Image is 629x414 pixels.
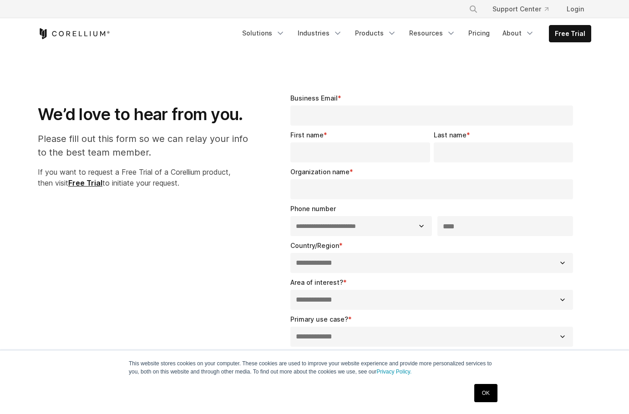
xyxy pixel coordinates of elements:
[290,278,343,286] span: Area of interest?
[290,168,350,176] span: Organization name
[38,132,258,159] p: Please fill out this form so we can relay your info to the best team member.
[292,25,348,41] a: Industries
[38,167,258,188] p: If you want to request a Free Trial of a Corellium product, then visit to initiate your request.
[290,131,324,139] span: First name
[290,205,336,212] span: Phone number
[376,369,411,375] a: Privacy Policy.
[237,25,290,41] a: Solutions
[290,94,338,102] span: Business Email
[485,1,556,17] a: Support Center
[458,1,591,17] div: Navigation Menu
[497,25,540,41] a: About
[549,25,591,42] a: Free Trial
[404,25,461,41] a: Resources
[237,25,591,42] div: Navigation Menu
[465,1,482,17] button: Search
[290,242,339,249] span: Country/Region
[129,359,500,376] p: This website stores cookies on your computer. These cookies are used to improve your website expe...
[68,178,102,187] a: Free Trial
[290,315,348,323] span: Primary use case?
[38,28,110,39] a: Corellium Home
[463,25,495,41] a: Pricing
[434,131,467,139] span: Last name
[474,384,497,402] a: OK
[38,104,258,125] h1: We’d love to hear from you.
[350,25,402,41] a: Products
[559,1,591,17] a: Login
